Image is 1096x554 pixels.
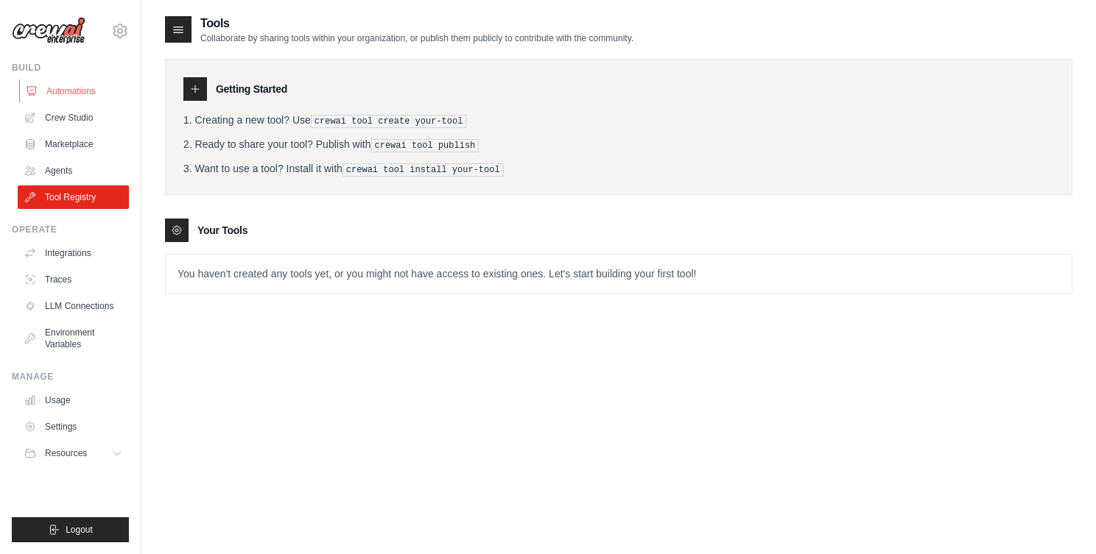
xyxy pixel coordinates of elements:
[12,517,129,542] button: Logout
[18,185,129,209] a: Tool Registry
[18,132,129,156] a: Marketplace
[183,137,1054,152] li: Ready to share your tool? Publish with
[12,17,85,45] img: Logo
[66,524,93,536] span: Logout
[183,161,1054,177] li: Want to use a tool? Install it with
[371,139,479,152] pre: crewai tool publish
[18,388,129,412] a: Usage
[18,106,129,129] a: Crew Studio
[18,241,129,265] a: Integrations
[18,268,129,291] a: Traces
[18,441,129,465] button: Resources
[45,447,87,459] span: Resources
[18,415,129,438] a: Settings
[19,79,130,103] a: Automations
[18,321,129,356] a: Environment Variables
[216,82,287,96] h3: Getting Started
[197,223,247,238] h3: Your Tools
[200,32,633,44] p: Collaborate by sharing tools within your organization, or publish them publicly to contribute wit...
[12,62,129,74] div: Build
[183,113,1054,128] li: Creating a new tool? Use
[200,15,633,32] h2: Tools
[12,224,129,235] div: Operate
[311,115,467,128] pre: crewai tool create your-tool
[12,371,129,383] div: Manage
[166,255,1072,293] p: You haven't created any tools yet, or you might not have access to existing ones. Let's start bui...
[18,294,129,318] a: LLM Connections
[18,159,129,182] a: Agents
[342,163,504,177] pre: crewai tool install your-tool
